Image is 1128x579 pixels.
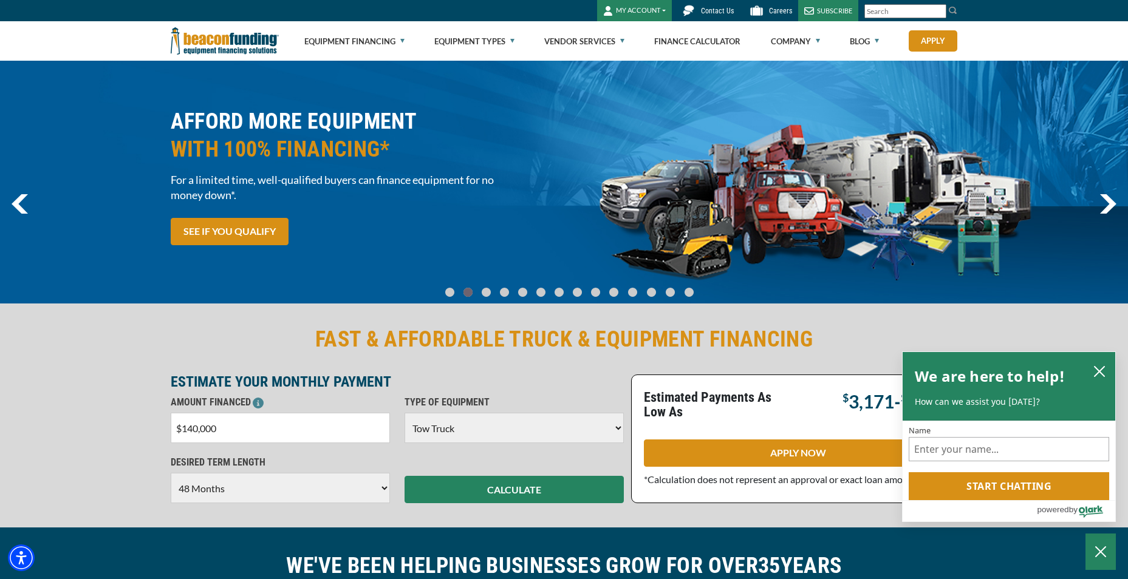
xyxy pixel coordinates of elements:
[644,439,952,467] a: APPLY NOW
[479,287,494,297] a: Go To Slide 2
[12,194,28,214] img: Left Navigator
[843,391,849,404] span: $
[1099,194,1116,214] a: next
[589,287,603,297] a: Go To Slide 8
[771,22,820,61] a: Company
[607,287,621,297] a: Go To Slide 9
[516,287,530,297] a: Go To Slide 4
[625,287,640,297] a: Go To Slide 10
[663,287,678,297] a: Go To Slide 12
[644,390,791,419] p: Estimated Payments As Low As
[171,135,557,163] span: WITH 100% FINANCING*
[171,172,557,203] span: For a limited time, well-qualified buyers can finance equipment for no money down*.
[843,390,952,410] p: -
[849,390,894,412] span: 3,171
[552,287,567,297] a: Go To Slide 6
[909,437,1109,461] input: Name
[701,7,734,15] span: Contact Us
[1085,533,1116,570] button: Close Chatbox
[864,4,946,18] input: Search
[461,287,476,297] a: Go To Slide 1
[171,374,624,389] p: ESTIMATE YOUR MONTHLY PAYMENT
[901,391,907,404] span: $
[644,473,919,485] span: *Calculation does not represent an approval or exact loan amount.
[1037,501,1115,521] a: Powered by Olark - open in a new tab
[644,287,659,297] a: Go To Slide 11
[544,22,624,61] a: Vendor Services
[171,107,557,163] h2: AFFORD MORE EQUIPMENT
[12,194,28,214] a: previous
[758,553,781,578] span: 35
[497,287,512,297] a: Go To Slide 3
[654,22,740,61] a: Finance Calculator
[934,7,943,16] a: Clear search text
[909,30,957,52] a: Apply
[909,472,1109,500] button: Start chatting
[1069,502,1078,517] span: by
[915,364,1065,388] h2: We are here to help!
[8,544,35,571] div: Accessibility Menu
[1037,502,1068,517] span: powered
[434,22,514,61] a: Equipment Types
[850,22,879,61] a: Blog
[405,395,624,410] p: TYPE OF EQUIPMENT
[948,5,958,15] img: Search
[534,287,549,297] a: Go To Slide 5
[1090,362,1109,379] button: close chatbox
[171,218,289,245] a: SEE IF YOU QUALIFY
[902,351,1116,523] div: olark chatbox
[909,427,1109,435] label: Name
[769,7,792,15] span: Careers
[304,22,405,61] a: Equipment Financing
[171,413,390,443] input: $
[682,287,697,297] a: Go To Slide 13
[171,455,390,470] p: DESIRED TERM LENGTH
[171,325,958,353] h2: FAST & AFFORDABLE TRUCK & EQUIPMENT FINANCING
[405,476,624,503] button: CALCULATE
[570,287,585,297] a: Go To Slide 7
[915,396,1103,408] p: How can we assist you [DATE]?
[443,287,457,297] a: Go To Slide 0
[171,21,279,61] img: Beacon Funding Corporation logo
[1099,194,1116,214] img: Right Navigator
[171,395,390,410] p: AMOUNT FINANCED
